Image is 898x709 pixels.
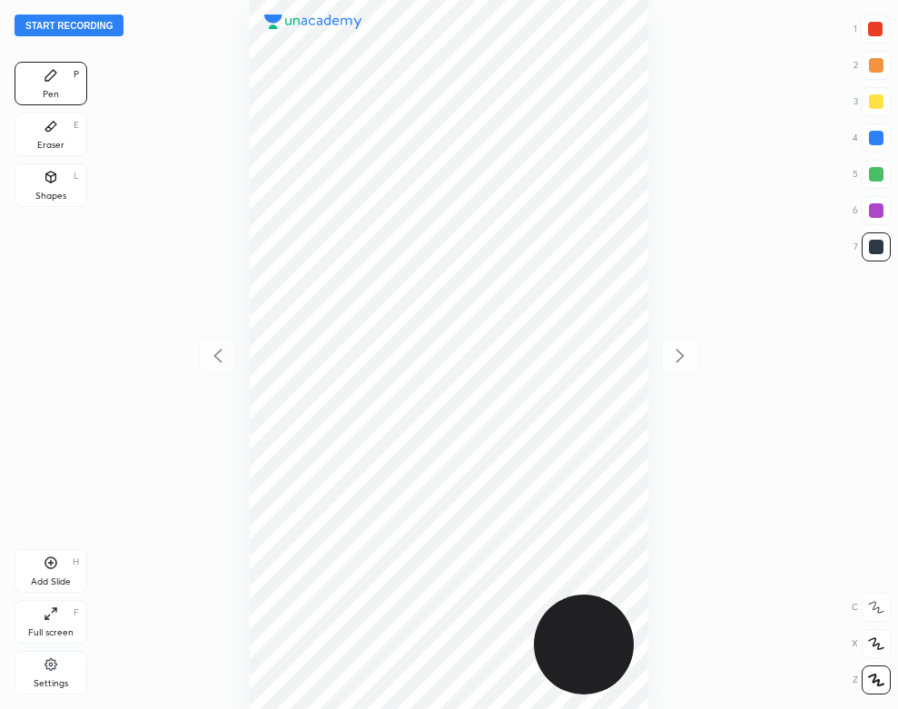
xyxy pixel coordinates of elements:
div: Z [853,665,891,694]
div: 5 [853,160,891,189]
button: Start recording [15,15,123,36]
img: logo.38c385cc.svg [264,15,362,29]
div: F [74,608,79,617]
div: 7 [854,232,891,261]
div: 1 [854,15,890,44]
div: Add Slide [31,577,71,586]
div: 3 [854,87,891,116]
div: 6 [853,196,891,225]
div: Pen [43,90,59,99]
div: C [852,593,891,622]
div: X [852,629,891,658]
div: 2 [854,51,891,80]
div: L [74,172,79,181]
div: Settings [34,679,68,688]
div: E [74,121,79,130]
div: Shapes [35,192,66,201]
div: H [73,557,79,566]
div: 4 [853,123,891,153]
div: P [74,70,79,79]
div: Full screen [28,628,74,637]
div: Eraser [37,141,64,150]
